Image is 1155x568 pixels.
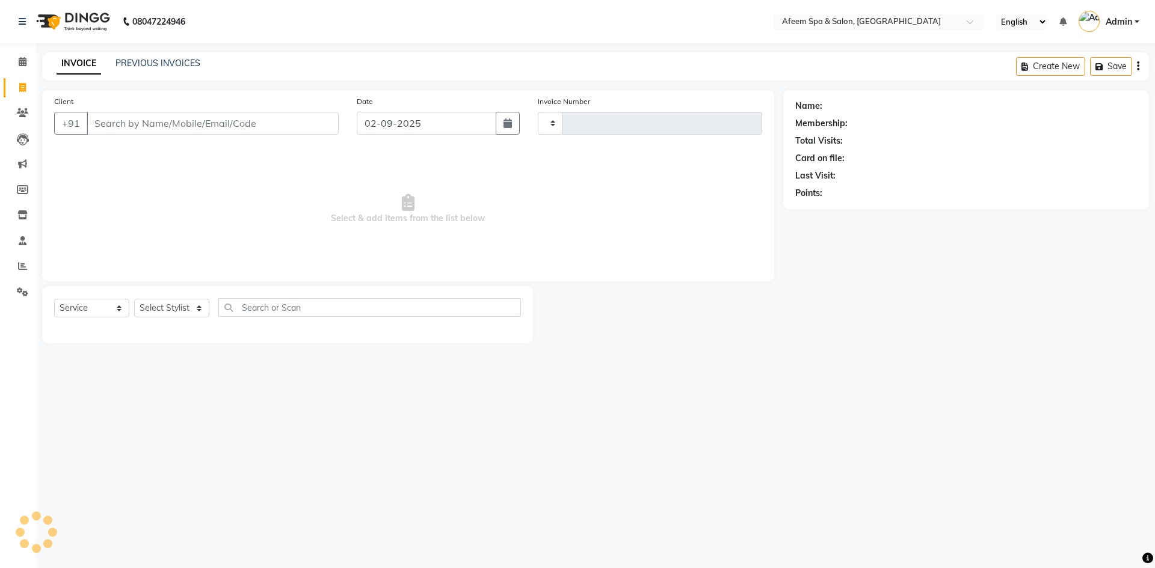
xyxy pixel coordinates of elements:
img: Admin [1079,11,1100,32]
span: Admin [1106,16,1132,28]
label: Client [54,96,73,107]
div: Name: [795,100,822,112]
div: Total Visits: [795,135,843,147]
label: Invoice Number [538,96,590,107]
img: logo [31,5,113,38]
div: Membership: [795,117,848,130]
div: Last Visit: [795,169,836,182]
b: 08047224946 [132,5,185,38]
a: INVOICE [57,53,101,75]
label: Date [357,96,373,107]
button: Save [1090,57,1132,76]
span: Select & add items from the list below [54,149,762,269]
button: +91 [54,112,88,135]
input: Search or Scan [218,298,521,317]
button: Create New [1016,57,1085,76]
input: Search by Name/Mobile/Email/Code [87,112,339,135]
div: Card on file: [795,152,845,165]
div: Points: [795,187,822,200]
a: PREVIOUS INVOICES [115,58,200,69]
